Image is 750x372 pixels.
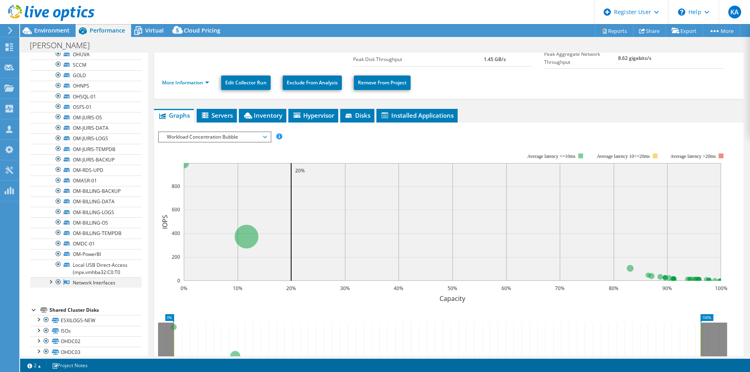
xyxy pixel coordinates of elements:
svg: \n [678,8,685,16]
a: OHDC02 [30,336,142,347]
text: 100% [715,285,727,292]
span: Servers [201,111,233,119]
b: 1.45 GB/s [484,56,506,63]
a: OM-JURIS-DATA [30,123,142,133]
span: Disks [344,111,370,119]
a: OM-BILLING-OS [30,217,142,228]
a: OM-JURIS-TEMPDB [30,144,142,154]
a: OM-JURIS-OS [30,112,142,123]
a: OHSQL-01 [30,91,142,102]
a: Edit Collector Run [221,76,271,90]
a: Local USB Direct-Access (mpx.vmhba32:C0:T0 [30,260,142,277]
text: 50% [448,285,457,292]
a: Share [633,25,666,37]
label: Peak Disk Throughput [353,55,484,63]
a: More Information [162,79,209,86]
text: 20% [286,285,296,292]
a: OHUVA [30,49,142,59]
a: OHNPS [30,81,142,91]
tspan: Average latency <=10ms [527,153,575,159]
text: 10% [233,285,242,292]
a: OM-BILLING-BACKUP [30,186,142,196]
a: Exclude From Analysis [283,76,342,90]
a: OM-PowerBI [30,249,142,260]
a: Remove From Project [354,76,411,90]
text: 400 [172,230,180,237]
h1: [PERSON_NAME] [26,41,102,50]
a: OM-JURIS-LOGS [30,133,142,144]
text: 600 [172,206,180,213]
span: Installed Applications [380,111,454,119]
text: 90% [662,285,672,292]
div: Shared Cluster Disks [49,305,142,315]
a: OHDC03 [30,347,142,357]
a: OM-BILLING-DATA [30,196,142,207]
span: Virtual [145,27,164,34]
b: 8.62 gigabits/s [618,55,651,61]
a: Export [666,25,703,37]
a: ESXILOGS-NEW [30,315,142,325]
a: Project Notes [46,360,93,370]
span: Environment [34,27,70,34]
text: 0% [180,285,187,292]
text: 80% [609,285,618,292]
a: OM-BILLING-TEMPDB [30,228,142,238]
a: OMASR-01 [30,176,142,186]
a: OM-BILLING-LOGS [30,207,142,217]
span: Hypervisor [292,111,334,119]
label: Peak Aggregate Network Throughput [544,50,618,66]
a: GOLD [30,70,142,81]
a: Network Interfaces [30,277,142,288]
span: Inventory [243,111,282,119]
span: Cloud Pricing [184,27,220,34]
span: Performance [90,27,125,34]
a: SCCM [30,59,142,70]
span: KA [728,6,741,18]
text: 40% [394,285,403,292]
tspan: Average latency 10<=20ms [597,153,650,159]
a: OM-JURIS-BACKUP [30,154,142,165]
a: OMDC-01 [30,239,142,249]
a: More [703,25,740,37]
text: 0 [177,277,180,284]
a: ISOs [30,326,142,336]
text: IOPS [160,215,169,229]
text: 800 [172,183,180,190]
text: Average latency >20ms [670,153,715,159]
text: 30% [340,285,350,292]
text: Capacity [440,294,466,303]
text: 200 [172,253,180,260]
span: Graphs [158,111,190,119]
a: 2 [22,360,47,370]
a: OSFS-01 [30,102,142,112]
text: 60% [501,285,511,292]
text: 70% [555,285,565,292]
text: 20% [295,167,305,174]
a: OM-RDS-UPD [30,165,142,175]
span: Workload Concentration Bubble [163,132,266,142]
a: Reports [595,25,633,37]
